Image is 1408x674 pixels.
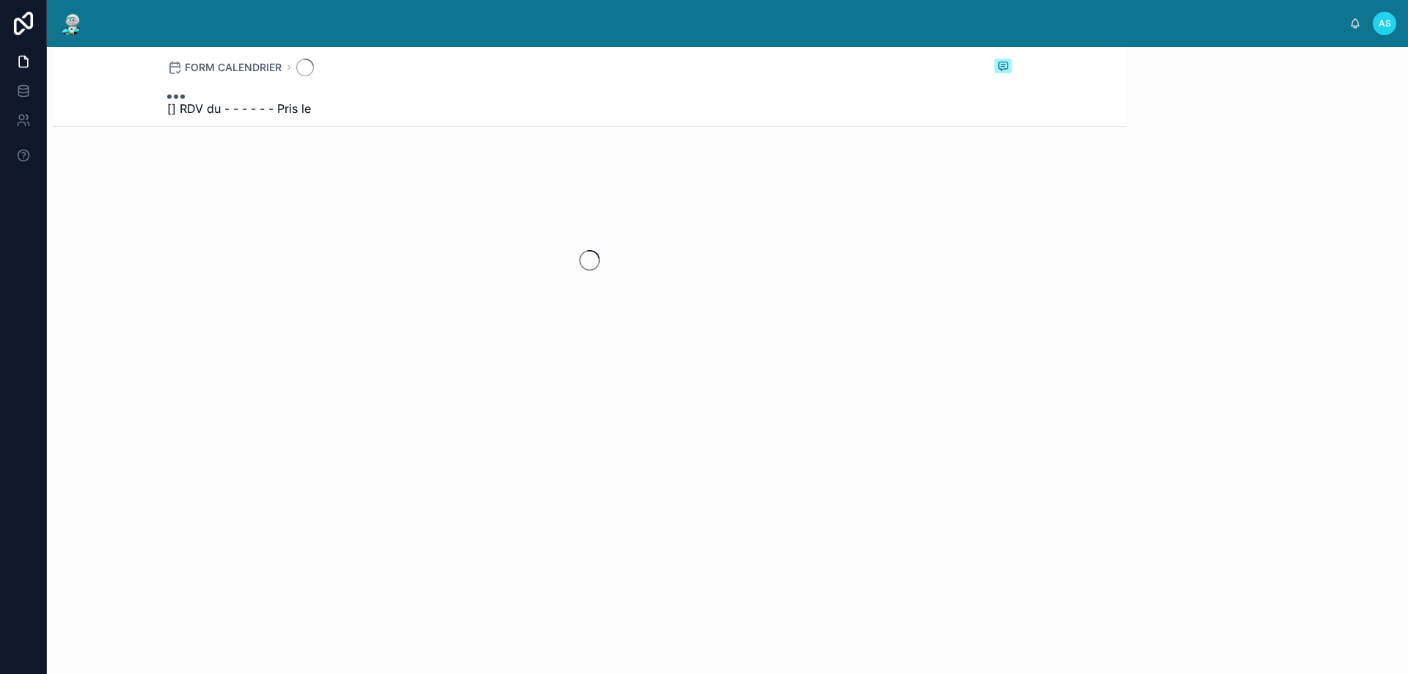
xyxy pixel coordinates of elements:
[167,100,311,117] span: [] RDV du - - - - - - Pris le
[1379,18,1391,29] span: AS
[59,12,85,35] img: App logo
[167,60,282,75] a: FORM CALENDRIER
[185,60,282,75] span: FORM CALENDRIER
[97,21,1349,26] div: scrollable content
